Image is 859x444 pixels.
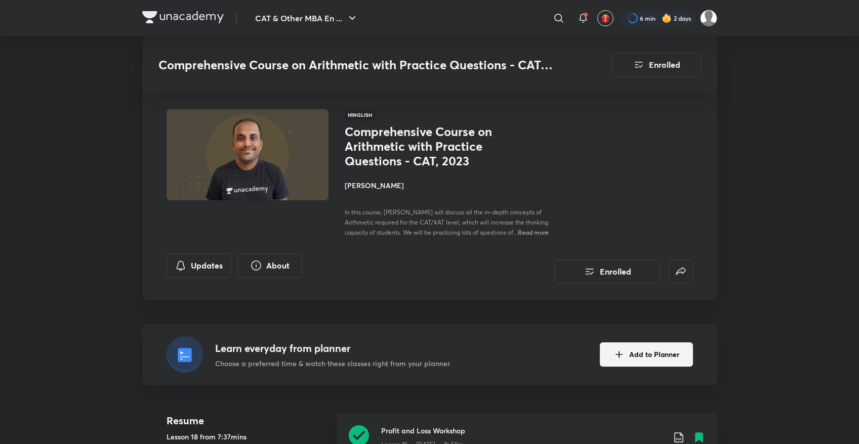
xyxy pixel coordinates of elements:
button: CAT & Other MBA En ... [249,8,364,28]
span: In this course, [PERSON_NAME] will discuss all the in-depth concepts of Arithmetic required for t... [345,208,548,236]
button: Add to Planner [600,342,693,367]
img: streak [662,13,672,23]
span: Hinglish [345,109,375,120]
span: Read more [518,228,549,236]
p: Choose a preferred time & watch these classes right from your planner [215,358,450,369]
img: Thumbnail [165,108,330,201]
img: avatar [601,14,610,23]
button: About [237,253,302,278]
img: Company Logo [142,11,224,23]
h4: Resume [167,413,329,428]
h5: Lesson 18 from 7:37mins [167,431,329,442]
h3: Profit and Loss Workshop [381,425,665,436]
h4: [PERSON_NAME] [345,180,571,191]
button: Enrolled [554,259,661,284]
button: Enrolled [612,53,701,77]
a: Company Logo [142,11,224,26]
button: avatar [597,10,613,26]
button: false [669,259,693,284]
button: Updates [167,253,231,278]
img: Sameeran Panda [700,10,717,27]
h1: Comprehensive Course on Arithmetic with Practice Questions - CAT, 2023 [345,124,510,168]
h4: Learn everyday from planner [215,341,450,356]
h3: Comprehensive Course on Arithmetic with Practice Questions - CAT, 2023 [158,58,555,72]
